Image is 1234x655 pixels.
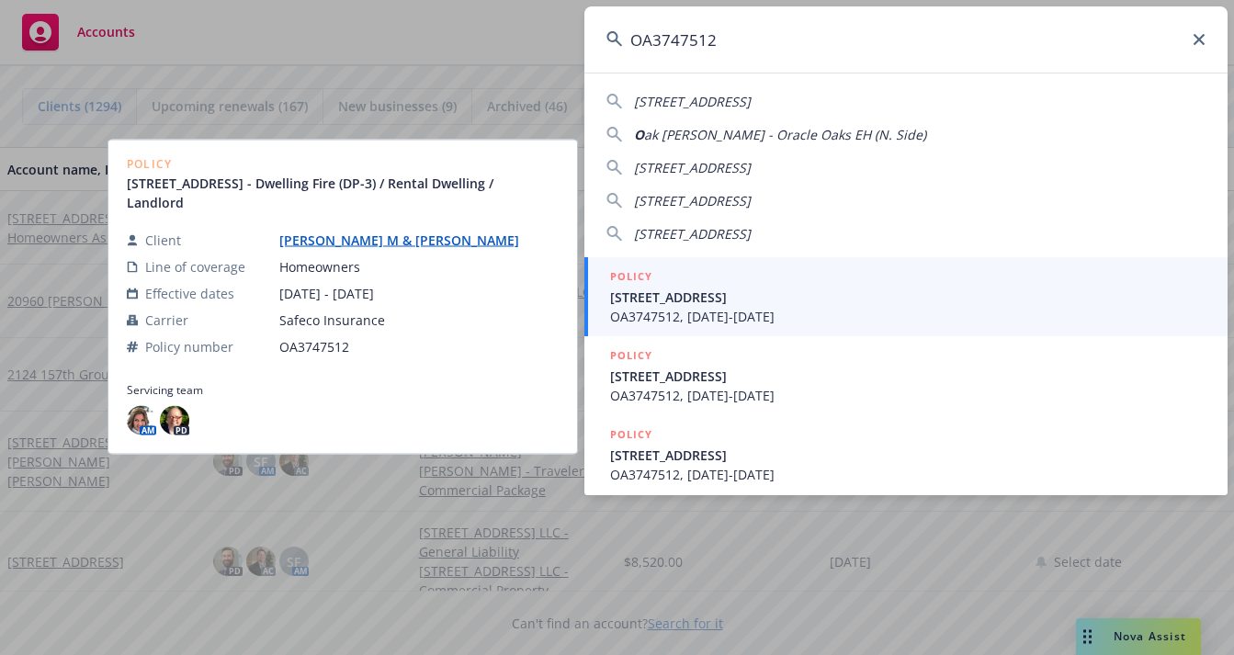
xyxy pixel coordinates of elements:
[634,159,751,176] span: [STREET_ADDRESS]
[644,126,926,143] span: ak [PERSON_NAME] - Oracle Oaks EH (N. Side)
[584,415,1228,494] a: POLICY[STREET_ADDRESS]OA3747512, [DATE]-[DATE]
[634,93,751,110] span: [STREET_ADDRESS]
[610,465,1206,484] span: OA3747512, [DATE]-[DATE]
[610,367,1206,386] span: [STREET_ADDRESS]
[584,257,1228,336] a: POLICY[STREET_ADDRESS]OA3747512, [DATE]-[DATE]
[634,225,751,243] span: [STREET_ADDRESS]
[610,346,652,365] h5: POLICY
[610,288,1206,307] span: [STREET_ADDRESS]
[610,307,1206,326] span: OA3747512, [DATE]-[DATE]
[610,267,652,286] h5: POLICY
[634,192,751,209] span: [STREET_ADDRESS]
[610,386,1206,405] span: OA3747512, [DATE]-[DATE]
[610,446,1206,465] span: [STREET_ADDRESS]
[610,425,652,444] h5: POLICY
[584,6,1228,73] input: Search...
[634,126,644,143] span: O
[584,336,1228,415] a: POLICY[STREET_ADDRESS]OA3747512, [DATE]-[DATE]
